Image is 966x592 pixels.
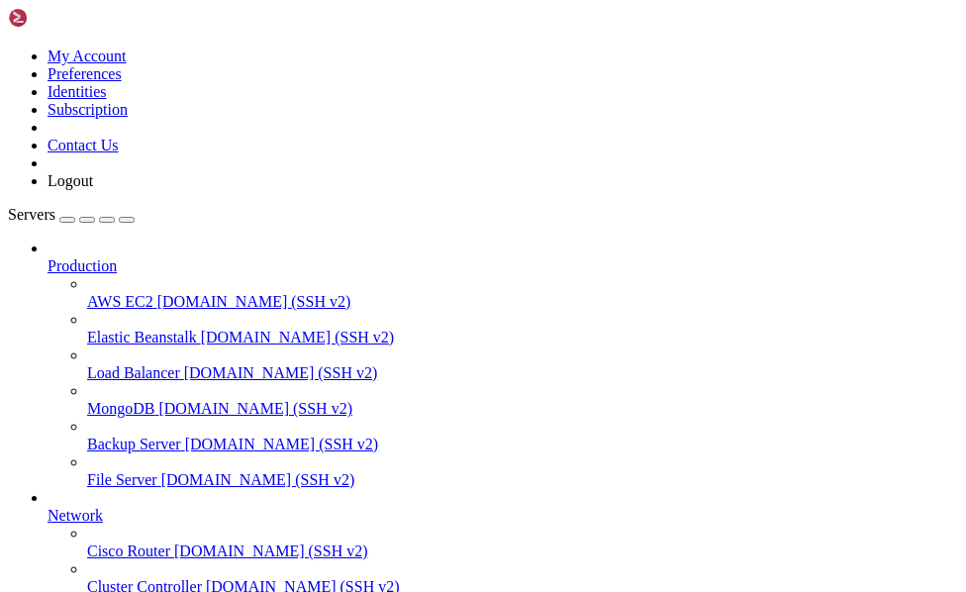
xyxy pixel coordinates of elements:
a: MongoDB [DOMAIN_NAME] (SSH v2) [87,400,958,418]
a: Logout [48,172,93,189]
a: Backup Server [DOMAIN_NAME] (SSH v2) [87,436,958,453]
li: Production [48,240,958,489]
li: AWS EC2 [DOMAIN_NAME] (SSH v2) [87,275,958,311]
a: Elastic Beanstalk [DOMAIN_NAME] (SSH v2) [87,329,958,346]
li: Cisco Router [DOMAIN_NAME] (SSH v2) [87,525,958,560]
span: [DOMAIN_NAME] (SSH v2) [157,293,351,310]
img: Shellngn [8,8,122,28]
span: Elastic Beanstalk [87,329,197,345]
span: [DOMAIN_NAME] (SSH v2) [158,400,352,417]
a: My Account [48,48,127,64]
span: Cisco Router [87,543,170,559]
a: AWS EC2 [DOMAIN_NAME] (SSH v2) [87,293,958,311]
span: File Server [87,471,157,488]
a: File Server [DOMAIN_NAME] (SSH v2) [87,471,958,489]
span: Servers [8,206,55,223]
span: [DOMAIN_NAME] (SSH v2) [201,329,395,345]
span: Production [48,257,117,274]
a: Preferences [48,65,122,82]
span: [DOMAIN_NAME] (SSH v2) [161,471,355,488]
a: Identities [48,83,107,100]
li: Backup Server [DOMAIN_NAME] (SSH v2) [87,418,958,453]
li: File Server [DOMAIN_NAME] (SSH v2) [87,453,958,489]
span: Backup Server [87,436,181,452]
span: Load Balancer [87,364,180,381]
a: Servers [8,206,135,223]
a: Subscription [48,101,128,118]
li: Load Balancer [DOMAIN_NAME] (SSH v2) [87,346,958,382]
a: Contact Us [48,137,119,153]
li: MongoDB [DOMAIN_NAME] (SSH v2) [87,382,958,418]
span: [DOMAIN_NAME] (SSH v2) [174,543,368,559]
span: Network [48,507,103,524]
li: Elastic Beanstalk [DOMAIN_NAME] (SSH v2) [87,311,958,346]
a: Production [48,257,958,275]
a: Cisco Router [DOMAIN_NAME] (SSH v2) [87,543,958,560]
a: Network [48,507,958,525]
a: Load Balancer [DOMAIN_NAME] (SSH v2) [87,364,958,382]
span: [DOMAIN_NAME] (SSH v2) [184,364,378,381]
span: AWS EC2 [87,293,153,310]
span: MongoDB [87,400,154,417]
span: [DOMAIN_NAME] (SSH v2) [185,436,379,452]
